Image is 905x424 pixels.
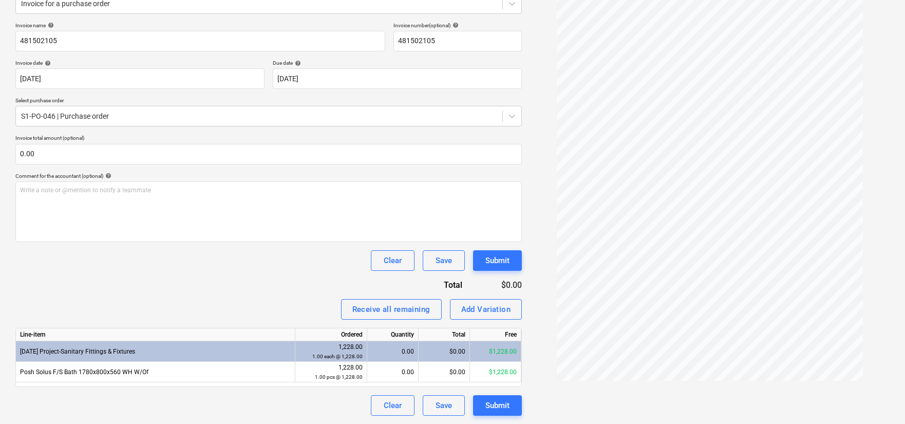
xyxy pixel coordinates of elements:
span: help [450,22,459,28]
input: Due date not specified [273,68,522,89]
div: Invoice name [15,22,385,29]
small: 1.00 pcs @ 1,228.00 [315,374,363,380]
button: Add Variation [450,299,522,320]
div: Free [470,328,521,341]
div: Save [436,254,452,267]
div: Clear [384,254,402,267]
div: 0.00 [371,341,414,362]
iframe: Chat Widget [854,375,905,424]
div: Line-item [16,328,295,341]
span: 3-15-03 Project-Sanitary Fittings & Fixtures [20,348,135,355]
div: $1,228.00 [470,341,521,362]
input: Invoice total amount (optional) [15,144,522,164]
div: Total [388,279,479,291]
button: Save [423,395,465,416]
div: Invoice date [15,60,265,66]
button: Clear [371,250,414,271]
button: Clear [371,395,414,416]
input: Invoice name [15,31,385,51]
div: Due date [273,60,522,66]
p: Select purchase order [15,97,522,106]
div: 0.00 [371,362,414,382]
div: Comment for the accountant (optional) [15,173,522,179]
button: Receive all remaining [341,299,442,320]
div: $1,228.00 [470,362,521,382]
div: $0.00 [419,362,470,382]
div: Clear [384,399,402,412]
input: Invoice number [393,31,522,51]
span: help [46,22,54,28]
span: help [43,60,51,66]
div: Submit [485,254,510,267]
div: Save [436,399,452,412]
div: $0.00 [479,279,522,291]
div: Receive all remaining [352,303,430,316]
button: Save [423,250,465,271]
small: 1.00 each @ 1,228.00 [312,354,363,359]
span: help [103,173,111,179]
button: Submit [473,250,522,271]
div: 1,228.00 [299,363,363,382]
div: Submit [485,399,510,412]
div: Invoice number (optional) [393,22,522,29]
div: Ordered [295,328,367,341]
div: Total [419,328,470,341]
div: $0.00 [419,341,470,362]
button: Submit [473,395,522,416]
p: Invoice total amount (optional) [15,135,522,143]
div: Quantity [367,328,419,341]
div: Posh Solus F/S Bath 1780x800x560 WH W/Of [16,362,295,382]
input: Invoice date not specified [15,68,265,89]
span: help [293,60,301,66]
div: 1,228.00 [299,342,363,361]
div: Add Variation [461,303,511,316]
